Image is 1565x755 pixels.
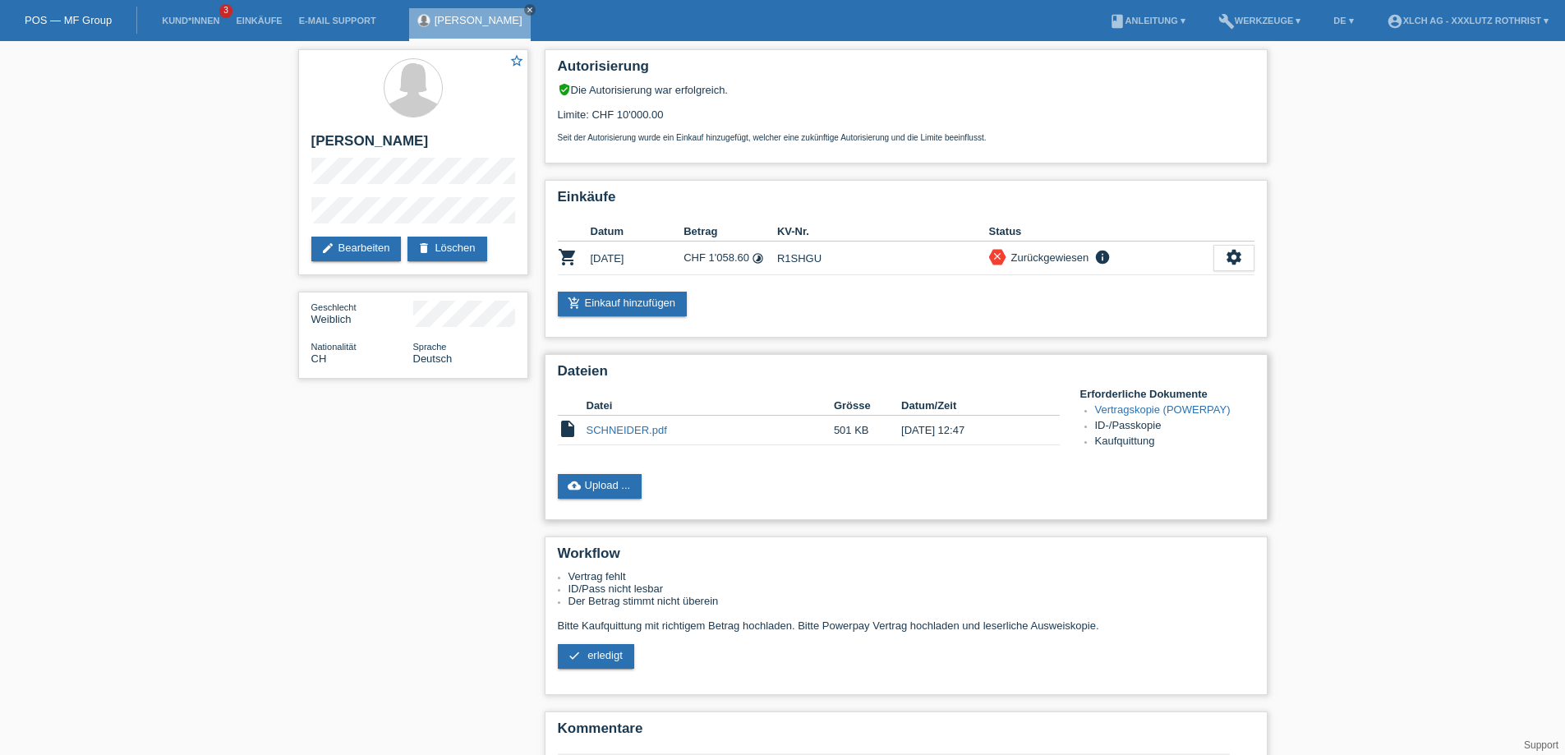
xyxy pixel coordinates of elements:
div: Limite: CHF 10'000.00 [558,96,1254,142]
a: DE ▾ [1325,16,1361,25]
i: insert_drive_file [558,419,578,439]
th: Datum [591,222,684,242]
a: Support [1524,739,1558,751]
a: E-Mail Support [291,16,384,25]
i: cloud_upload [568,479,581,492]
li: Kaufquittung [1095,435,1254,450]
th: Status [989,222,1213,242]
a: account_circleXLCH AG - XXXLutz Rothrist ▾ [1379,16,1557,25]
i: POSP00027101 [558,247,578,267]
div: Zurückgewiesen [1006,249,1089,266]
h2: [PERSON_NAME] [311,133,515,158]
a: Kund*innen [154,16,228,25]
th: Betrag [684,222,777,242]
h2: Dateien [558,363,1254,388]
span: 3 [219,4,232,18]
th: Datei [587,396,834,416]
li: Vertrag fehlt [568,570,1254,582]
a: Vertragskopie (POWERPAY) [1095,403,1231,416]
a: SCHNEIDER.pdf [587,424,667,436]
td: 501 KB [834,416,901,445]
i: close [992,251,1003,262]
a: close [524,4,536,16]
span: Schweiz [311,352,327,365]
th: Datum/Zeit [901,396,1036,416]
i: verified_user [558,83,571,96]
div: Bitte Kaufquittung mit richtigem Betrag hochladen. Bitte Powerpay Vertrag hochladen und leserlich... [558,570,1254,681]
li: ID-/Passkopie [1095,419,1254,435]
span: erledigt [587,649,623,661]
a: Einkäufe [228,16,290,25]
span: Nationalität [311,342,357,352]
i: info [1093,249,1112,265]
i: book [1109,13,1125,30]
div: Weiblich [311,301,413,325]
a: buildWerkzeuge ▾ [1210,16,1310,25]
h4: Erforderliche Dokumente [1080,388,1254,400]
a: bookAnleitung ▾ [1101,16,1194,25]
li: ID/Pass nicht lesbar [568,582,1254,595]
i: check [568,649,581,662]
span: Deutsch [413,352,453,365]
a: cloud_uploadUpload ... [558,474,642,499]
i: build [1218,13,1235,30]
h2: Kommentare [558,720,1254,745]
i: add_shopping_cart [568,297,581,310]
a: add_shopping_cartEinkauf hinzufügen [558,292,688,316]
i: close [526,6,534,14]
i: edit [321,242,334,255]
a: star_border [509,53,524,71]
a: editBearbeiten [311,237,402,261]
a: POS — MF Group [25,14,112,26]
td: [DATE] [591,242,684,275]
th: Grösse [834,396,901,416]
span: Sprache [413,342,447,352]
li: Der Betrag stimmt nicht überein [568,595,1254,607]
td: CHF 1'058.60 [684,242,777,275]
i: star_border [509,53,524,68]
td: [DATE] 12:47 [901,416,1036,445]
i: account_circle [1387,13,1403,30]
i: delete [417,242,430,255]
h2: Workflow [558,546,1254,570]
td: R1SHGU [777,242,989,275]
a: [PERSON_NAME] [435,14,522,26]
i: Fixe Raten - Zinsübernahme durch Kunde (6 Raten) [752,252,764,265]
i: settings [1225,248,1243,266]
a: check erledigt [558,644,634,669]
p: Seit der Autorisierung wurde ein Einkauf hinzugefügt, welcher eine zukünftige Autorisierung und d... [558,133,1254,142]
span: Geschlecht [311,302,357,312]
div: Die Autorisierung war erfolgreich. [558,83,1254,96]
h2: Einkäufe [558,189,1254,214]
th: KV-Nr. [777,222,989,242]
h2: Autorisierung [558,58,1254,83]
a: deleteLöschen [407,237,486,261]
